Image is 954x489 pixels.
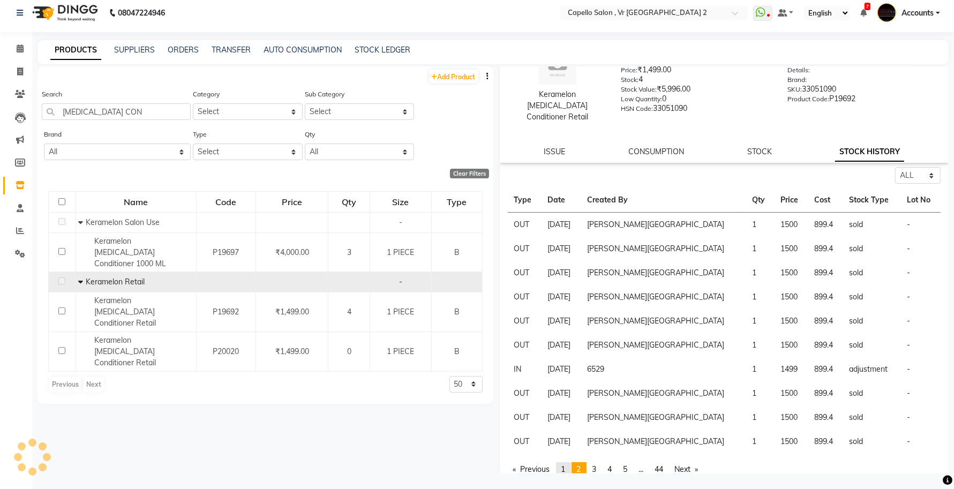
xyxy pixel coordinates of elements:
[347,347,351,356] span: 0
[808,213,843,237] td: 899.4
[900,333,941,357] td: -
[808,237,843,261] td: 899.4
[347,307,351,317] span: 4
[581,213,746,237] td: [PERSON_NAME][GEOGRAPHIC_DATA]
[746,213,774,237] td: 1
[843,381,900,405] td: sold
[508,237,542,261] td: OUT
[860,8,867,18] a: 7
[508,261,542,285] td: OUT
[387,347,414,356] span: 1 PIECE
[843,237,900,261] td: sold
[541,213,581,237] td: [DATE]
[213,307,239,317] span: P19692
[508,188,542,213] th: Type
[774,381,808,405] td: 1500
[541,188,581,213] th: Date
[581,188,746,213] th: Created By
[581,430,746,454] td: [PERSON_NAME][GEOGRAPHIC_DATA]
[808,430,843,454] td: 899.4
[900,237,941,261] td: -
[305,130,315,139] label: Qty
[621,93,772,108] div: 0
[275,247,309,257] span: ₹4,000.00
[900,261,941,285] td: -
[329,192,369,212] div: Qty
[355,45,410,55] a: STOCK LEDGER
[581,309,746,333] td: [PERSON_NAME][GEOGRAPHIC_DATA]
[508,430,542,454] td: OUT
[541,309,581,333] td: [DATE]
[808,188,843,213] th: Cost
[624,464,628,474] span: 5
[608,464,612,474] span: 4
[561,464,566,474] span: 1
[257,192,327,212] div: Price
[774,309,808,333] td: 1500
[639,464,644,474] span: ...
[774,405,808,430] td: 1500
[808,309,843,333] td: 899.4
[900,188,941,213] th: Lot No
[900,357,941,381] td: -
[621,65,638,75] label: Price:
[86,277,145,287] span: Keramelon Retail
[621,64,772,79] div: ₹1,499.00
[193,130,207,139] label: Type
[541,357,581,381] td: [DATE]
[843,357,900,381] td: adjustment
[94,296,156,328] span: Keramelon [MEDICAL_DATA] Conditioner Retail
[541,333,581,357] td: [DATE]
[774,333,808,357] td: 1500
[774,213,808,237] td: 1500
[581,237,746,261] td: [PERSON_NAME][GEOGRAPHIC_DATA]
[787,85,802,94] label: SKU:
[544,147,565,156] a: ISSUE
[746,333,774,357] td: 1
[843,188,900,213] th: Stock Type
[747,147,772,156] a: STOCK
[843,309,900,333] td: sold
[94,335,156,367] span: Keramelon [MEDICAL_DATA] Conditioner Retail
[902,7,934,19] span: Accounts
[628,147,684,156] a: CONSUMPTION
[787,65,810,75] label: Details:
[843,333,900,357] td: sold
[212,45,251,55] a: TRANSFER
[78,277,86,287] span: Collapse Row
[454,307,460,317] span: B
[581,261,746,285] td: [PERSON_NAME][GEOGRAPHIC_DATA]
[508,357,542,381] td: IN
[581,333,746,357] td: [PERSON_NAME][GEOGRAPHIC_DATA]
[808,381,843,405] td: 899.4
[399,277,402,287] span: -
[900,285,941,309] td: -
[835,142,904,162] a: STOCK HISTORY
[275,307,309,317] span: ₹1,499.00
[746,261,774,285] td: 1
[774,430,808,454] td: 1500
[387,307,414,317] span: 1 PIECE
[454,347,460,356] span: B
[746,357,774,381] td: 1
[877,3,896,22] img: Accounts
[787,94,829,104] label: Product Code:
[508,333,542,357] td: OUT
[541,381,581,405] td: [DATE]
[50,41,101,60] a: PRODUCTS
[808,261,843,285] td: 899.4
[900,405,941,430] td: -
[746,309,774,333] td: 1
[774,261,808,285] td: 1500
[746,381,774,405] td: 1
[510,89,605,123] div: Keramelon [MEDICAL_DATA] Conditioner Retail
[450,169,489,178] div: Clear Filters
[197,192,255,212] div: Code
[541,430,581,454] td: [DATE]
[94,236,166,268] span: Keramelon [MEDICAL_DATA] Conditioner 1000 ML
[432,192,482,212] div: Type
[541,405,581,430] td: [DATE]
[399,217,402,227] span: -
[774,357,808,381] td: 1499
[746,430,774,454] td: 1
